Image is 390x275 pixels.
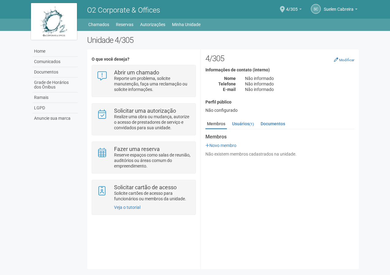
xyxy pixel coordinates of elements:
a: Comunicados [32,57,78,67]
strong: Telefone [218,81,236,86]
strong: Solicitar uma autorização [114,107,176,114]
a: Solicitar uma autorização Realize uma obra ou mudança, autorize o acesso de prestadores de serviç... [97,108,191,130]
a: Novo membro [205,143,236,148]
strong: E-mail [223,87,236,92]
a: Documentos [32,67,78,77]
a: Home [32,46,78,57]
strong: Fazer uma reserva [114,146,160,152]
a: Minha Unidade [172,20,201,29]
small: (1) [249,122,254,126]
a: Autorizações [140,20,165,29]
a: Fazer uma reserva Reserve espaços como salas de reunião, auditórios ou áreas comum do empreendime... [97,146,191,169]
p: Solicite cartões de acesso para funcionários ou membros da unidade. [114,190,191,202]
a: SC [311,4,321,14]
a: Usuários(1) [231,119,255,128]
h2: Unidade 4/305 [87,36,359,45]
strong: Solicitar cartão de acesso [114,184,177,190]
a: Abrir um chamado Reporte um problema, solicite manutenção, faça uma reclamação ou solicite inform... [97,70,191,92]
h4: Informações de contato (interno) [205,68,354,72]
img: logo.jpg [31,3,77,40]
a: Reservas [116,20,133,29]
strong: Nome [224,76,236,81]
span: O2 Corporate & Offices [87,6,160,14]
p: Realize uma obra ou mudança, autorize o acesso de prestadores de serviço e convidados para sua un... [114,114,191,130]
a: Modificar [334,57,354,62]
div: Não informado [240,76,359,81]
h2: 4/305 [205,54,354,63]
a: Membros [205,119,227,129]
h4: Perfil público [205,100,354,104]
a: LGPD [32,103,78,113]
a: Chamados [88,20,109,29]
h4: O que você deseja? [92,57,196,62]
span: 4/305 [286,1,298,12]
a: Suelen Cabreira [324,8,357,13]
small: Modificar [339,58,354,62]
span: Suelen Cabreira [324,1,354,12]
a: Solicitar cartão de acesso Solicite cartões de acesso para funcionários ou membros da unidade. [97,185,191,202]
div: Não informado [240,81,359,87]
a: Documentos [259,119,287,128]
strong: Abrir um chamado [114,69,159,76]
p: Reserve espaços como salas de reunião, auditórios ou áreas comum do empreendimento. [114,152,191,169]
div: Não configurado [205,107,354,113]
a: Ramais [32,92,78,103]
strong: Membros [205,134,354,140]
a: Grade de Horários dos Ônibus [32,77,78,92]
a: 4/305 [286,8,302,13]
p: Reporte um problema, solicite manutenção, faça uma reclamação ou solicite informações. [114,76,191,92]
a: Veja o tutorial [114,205,140,210]
div: Não existem membros cadastrados na unidade. [205,151,354,157]
a: Anuncie sua marca [32,113,78,123]
div: Não informado [240,87,359,92]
